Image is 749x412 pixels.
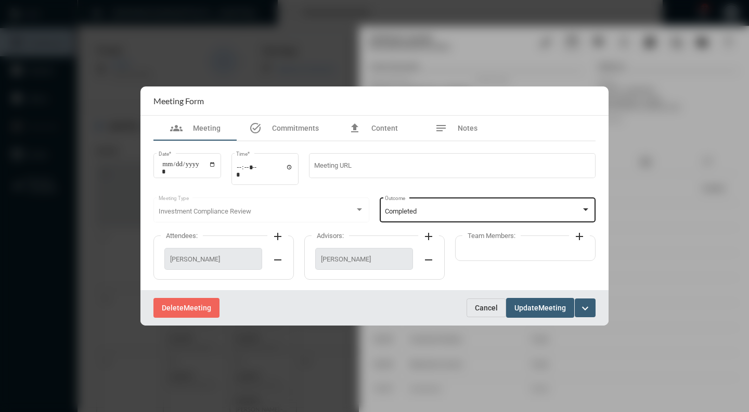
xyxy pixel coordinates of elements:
span: Notes [458,124,477,132]
span: Delete [162,304,184,313]
mat-icon: expand_more [579,303,591,315]
label: Attendees: [161,232,203,240]
span: [PERSON_NAME] [170,255,256,263]
span: Update [514,304,538,313]
mat-icon: task_alt [249,122,262,134]
label: Team Members: [462,232,521,240]
span: Meeting [184,304,211,313]
span: Investment Compliance Review [159,207,251,215]
span: [PERSON_NAME] [321,255,407,263]
mat-icon: notes [435,122,447,134]
mat-icon: add [272,230,284,243]
mat-icon: add [422,230,435,243]
span: Commitments [272,124,319,132]
mat-icon: remove [272,254,284,266]
span: Content [371,124,398,132]
span: Cancel [475,304,498,312]
mat-icon: groups [170,122,183,134]
span: Meeting [538,304,566,313]
span: Completed [385,207,417,215]
mat-icon: remove [422,254,435,266]
button: Cancel [467,298,506,317]
mat-icon: file_upload [348,122,361,134]
span: Meeting [193,124,221,132]
button: DeleteMeeting [153,298,219,318]
mat-icon: add [573,230,586,243]
label: Advisors: [312,232,349,240]
button: UpdateMeeting [506,298,574,318]
h2: Meeting Form [153,96,204,106]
